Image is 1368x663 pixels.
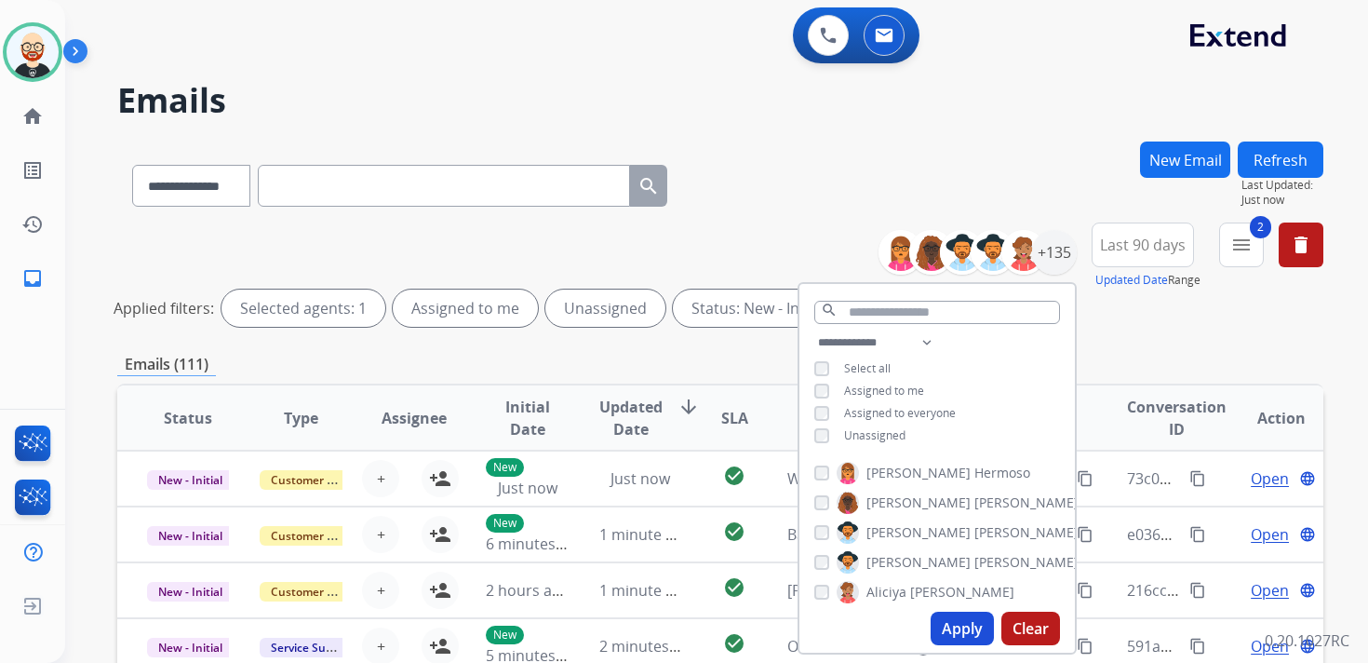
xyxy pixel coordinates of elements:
mat-icon: person_add [429,467,451,490]
mat-icon: search [637,175,660,197]
mat-icon: content_copy [1189,470,1206,487]
button: Clear [1001,612,1060,645]
span: Bat damage photos extended warranty [787,524,1062,545]
div: +135 [1032,230,1077,275]
h2: Emails [117,82,1323,119]
mat-icon: check_circle [723,576,745,599]
mat-icon: content_copy [1189,526,1206,543]
mat-icon: content_copy [1189,638,1206,655]
span: + [377,467,385,490]
span: 2 minutes ago [599,636,699,656]
div: Selected agents: 1 [221,290,385,327]
span: Assignee [382,407,447,429]
mat-icon: home [21,105,44,128]
span: Last 90 days [1100,241,1186,249]
span: [PERSON_NAME] [910,583,1014,602]
span: Open [1251,523,1289,546]
span: [PERSON_NAME] [PHONE_NUMBER] [787,580,1036,601]
p: Applied filters: [114,297,214,319]
button: Last 90 days [1092,223,1194,267]
mat-icon: content_copy [1077,470,1093,487]
mat-icon: content_copy [1077,582,1093,599]
span: Just now [1241,193,1323,208]
mat-icon: content_copy [1077,526,1093,543]
span: Just now [498,478,557,498]
span: Aliciya [866,583,906,602]
span: + [377,635,385,657]
span: 2 [1250,216,1271,238]
mat-icon: person_add [429,579,451,602]
div: Status: New - Initial [673,290,869,327]
span: 2 hours ago [486,580,570,601]
span: Conversation ID [1127,396,1227,440]
span: [PERSON_NAME] [974,494,1079,512]
span: Open [1251,635,1289,657]
mat-icon: check_circle [723,632,745,655]
span: Hermoso [974,464,1030,482]
button: 2 [1219,223,1264,267]
button: Updated Date [1095,273,1168,288]
span: Initial Date [486,396,568,440]
span: + [377,579,385,602]
button: Apply [931,612,994,645]
span: Open [1251,467,1289,490]
mat-icon: delete [1290,234,1312,256]
span: Customer Support [260,470,381,490]
span: Updated Date [599,396,663,440]
mat-icon: language [1299,526,1316,543]
span: New - Initial [147,526,234,546]
span: 6 minutes ago [486,534,585,554]
span: Service Support [260,638,366,657]
span: Assigned to everyone [844,405,956,421]
span: [PERSON_NAME] [866,523,971,542]
span: Order 230e13ab-d07e-45b6-88cf-4ac871a57550 [787,636,1117,656]
span: [PERSON_NAME] [866,494,971,512]
mat-icon: person_add [429,523,451,546]
span: Open [1251,579,1289,602]
span: + [377,523,385,546]
img: avatar [7,26,59,78]
span: 1 minute ago [599,580,691,601]
th: Action [1210,386,1323,451]
span: Unassigned [844,427,905,443]
span: Status [164,407,212,429]
mat-icon: list_alt [21,159,44,182]
button: + [362,572,399,609]
p: Emails (111) [117,353,216,376]
span: Just now [610,468,670,489]
mat-icon: check_circle [723,521,745,543]
mat-icon: content_copy [1077,638,1093,655]
p: New [486,626,524,644]
mat-icon: search [821,302,838,318]
span: New - Initial [147,470,234,490]
p: 0.20.1027RC [1265,629,1349,652]
mat-icon: person_add [429,635,451,657]
span: SLA [721,407,748,429]
button: + [362,460,399,497]
span: [PERSON_NAME] [974,553,1079,572]
span: Last Updated: [1241,178,1323,193]
span: Range [1095,272,1200,288]
span: [PERSON_NAME] [866,553,971,572]
span: Customer Support [260,582,381,602]
span: New - Initial [147,582,234,602]
span: Webform from [EMAIL_ADDRESS][DOMAIN_NAME] on [DATE] [787,468,1209,489]
span: New - Initial [147,638,234,657]
mat-icon: language [1299,582,1316,599]
span: Select all [844,360,891,376]
span: Customer Support [260,526,381,546]
button: New Email [1140,142,1230,178]
span: 1 minute ago [599,524,691,545]
mat-icon: inbox [21,267,44,290]
p: New [486,514,524,533]
span: [PERSON_NAME] [866,464,971,482]
mat-icon: menu [1230,234,1253,256]
p: New [486,458,524,477]
mat-icon: check_circle [723,465,745,487]
span: Type [284,407,318,429]
span: [PERSON_NAME] [974,523,1079,542]
button: Refresh [1238,142,1323,178]
mat-icon: language [1299,470,1316,487]
button: + [362,516,399,553]
mat-icon: arrow_downward [677,396,700,418]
